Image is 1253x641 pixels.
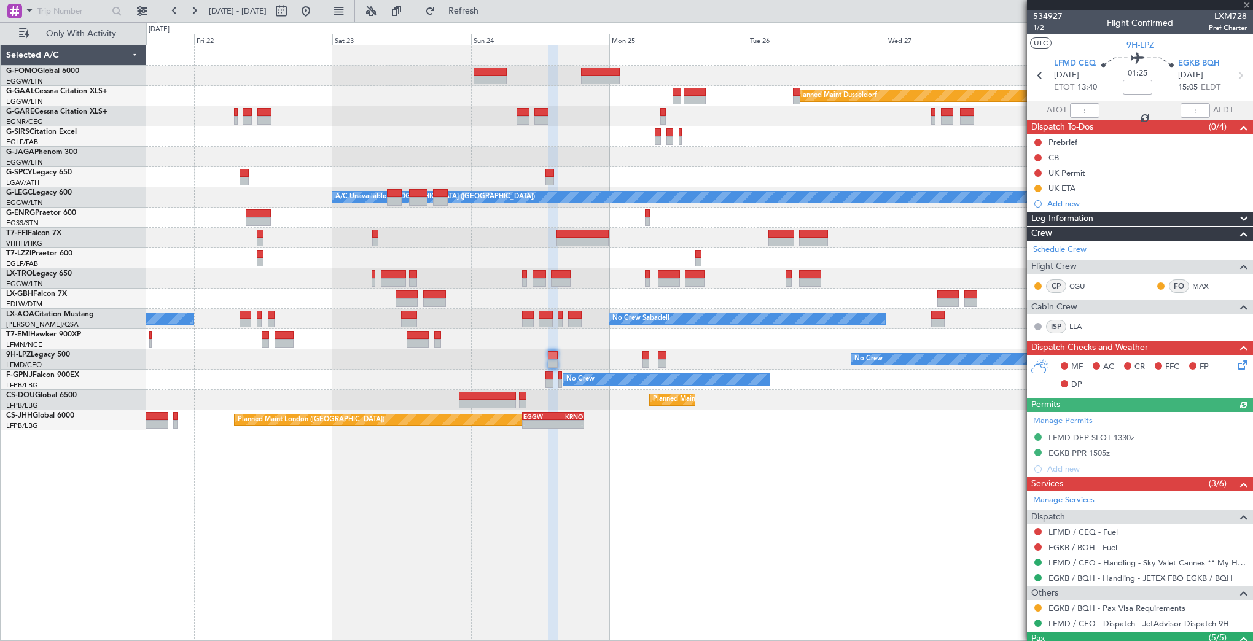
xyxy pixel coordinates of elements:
[6,311,94,318] a: LX-AOACitation Mustang
[6,209,35,217] span: G-ENRG
[6,149,34,156] span: G-JAGA
[6,198,43,208] a: EGGW/LTN
[6,392,35,399] span: CS-DOU
[420,1,493,21] button: Refresh
[1030,37,1052,49] button: UTC
[37,2,108,20] input: Trip Number
[1031,260,1077,274] span: Flight Crew
[1178,58,1220,70] span: EGKB BQH
[6,189,33,196] span: G-LEGC
[6,108,107,115] a: G-GARECessna Citation XLS+
[1047,104,1067,117] span: ATOT
[1033,494,1095,507] a: Manage Services
[194,34,332,45] div: Fri 22
[1054,69,1079,82] span: [DATE]
[1031,120,1093,134] span: Dispatch To-Dos
[6,300,42,309] a: EDLW/DTM
[6,108,34,115] span: G-GARE
[6,209,76,217] a: G-ENRGPraetor 600
[6,371,79,379] a: F-GPNJFalcon 900EX
[6,117,43,126] a: EGNR/CEG
[1046,320,1066,333] div: ISP
[1165,361,1179,373] span: FFC
[1200,361,1209,373] span: FP
[6,331,30,338] span: T7-EMI
[1069,281,1097,292] a: CGU
[854,350,883,368] div: No Crew
[6,239,42,248] a: VHHH/HKG
[14,24,133,44] button: Only With Activity
[1077,82,1097,94] span: 13:40
[1047,198,1247,209] div: Add new
[149,25,170,35] div: [DATE]
[6,178,39,187] a: LGAV/ATH
[6,290,67,298] a: LX-GBHFalcon 7X
[1033,23,1063,33] span: 1/2
[566,370,595,389] div: No Crew
[6,259,38,268] a: EGLF/FAB
[1134,361,1145,373] span: CR
[6,219,39,228] a: EGSS/STN
[6,88,34,95] span: G-GAAL
[6,97,43,106] a: EGGW/LTN
[6,230,61,237] a: T7-FFIFalcon 7X
[6,138,38,147] a: EGLF/FAB
[1192,281,1220,292] a: MAX
[1046,279,1066,293] div: CP
[6,68,79,75] a: G-FOMOGlobal 6000
[6,290,33,298] span: LX-GBH
[6,169,72,176] a: G-SPCYLegacy 650
[438,7,490,15] span: Refresh
[1048,137,1077,147] div: Prebrief
[886,34,1024,45] div: Wed 27
[6,158,43,167] a: EGGW/LTN
[1103,361,1114,373] span: AC
[1209,23,1247,33] span: Pref Charter
[332,34,470,45] div: Sat 23
[1048,542,1117,553] a: EGKB / BQH - Fuel
[1048,183,1075,193] div: UK ETA
[1033,244,1087,256] a: Schedule Crew
[6,412,74,419] a: CS-JHHGlobal 6000
[612,309,669,328] div: No Crew Sabadell
[6,371,33,379] span: F-GPNJ
[1031,477,1063,491] span: Services
[1031,510,1065,524] span: Dispatch
[1048,557,1247,568] a: LFMD / CEQ - Handling - Sky Valet Cannes ** My Handling**LFMD / CEQ
[6,331,81,338] a: T7-EMIHawker 900XP
[523,413,553,420] div: EGGW
[6,401,38,410] a: LFPB/LBG
[1209,477,1227,490] span: (3/6)
[1033,10,1063,23] span: 534927
[6,77,43,86] a: EGGW/LTN
[1213,104,1233,117] span: ALDT
[1178,69,1203,82] span: [DATE]
[1071,361,1083,373] span: MF
[1048,152,1059,163] div: CB
[6,320,79,329] a: [PERSON_NAME]/QSA
[1048,168,1085,178] div: UK Permit
[1126,39,1154,52] span: 9H-LPZ
[1169,279,1189,293] div: FO
[6,311,34,318] span: LX-AOA
[6,351,70,359] a: 9H-LPZLegacy 500
[6,270,33,278] span: LX-TRO
[238,411,384,429] div: Planned Maint London ([GEOGRAPHIC_DATA])
[6,128,77,136] a: G-SIRSCitation Excel
[6,270,72,278] a: LX-TROLegacy 650
[6,250,31,257] span: T7-LZZI
[553,421,582,428] div: -
[6,421,38,430] a: LFPB/LBG
[6,360,42,370] a: LFMD/CEQ
[1025,34,1163,45] div: Thu 28
[1031,341,1148,355] span: Dispatch Checks and Weather
[1178,82,1198,94] span: 15:05
[1031,212,1093,226] span: Leg Information
[1031,586,1058,600] span: Others
[1071,379,1082,391] span: DP
[32,29,130,38] span: Only With Activity
[6,68,37,75] span: G-FOMO
[6,279,43,289] a: EGGW/LTN
[6,340,42,349] a: LFMN/NCE
[1048,618,1229,629] a: LFMD / CEQ - Dispatch - JetAdvisor Dispatch 9H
